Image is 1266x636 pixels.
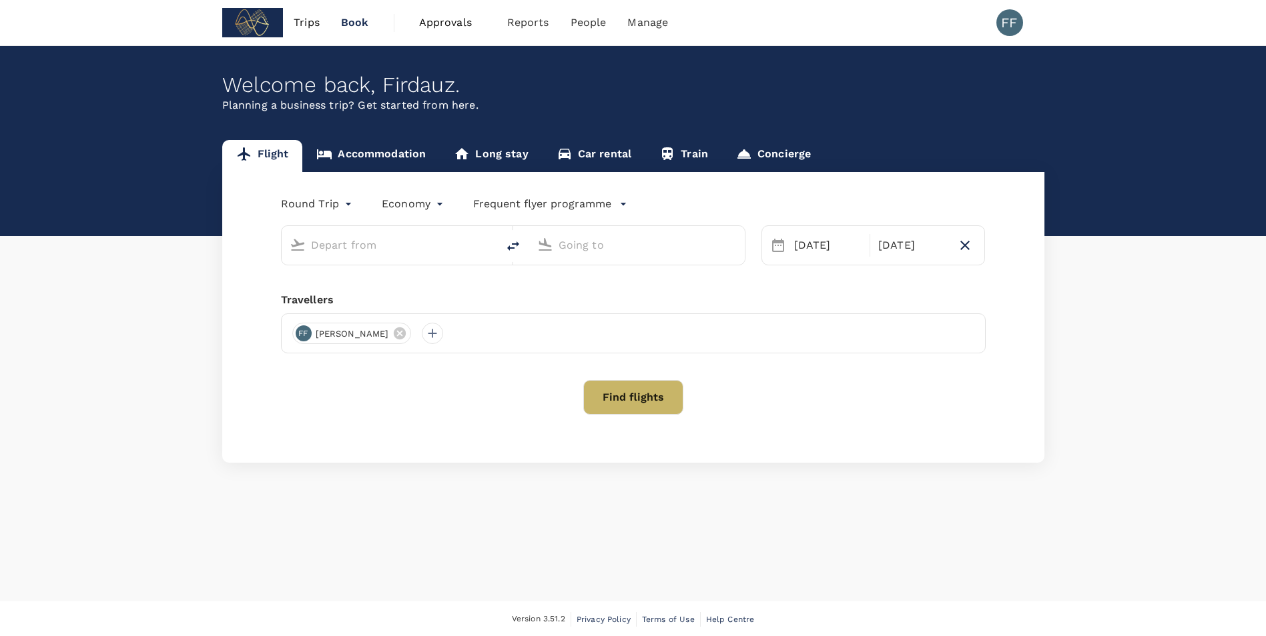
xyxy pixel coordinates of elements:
span: People [571,15,607,31]
span: Trips [294,15,320,31]
a: Help Centre [706,612,755,627]
button: Find flights [583,380,683,415]
div: FF[PERSON_NAME] [292,323,412,344]
a: Long stay [440,140,542,172]
img: Subdimension Pte Ltd [222,8,284,37]
p: Planning a business trip? Get started from here. [222,97,1044,113]
a: Terms of Use [642,612,695,627]
span: Reports [507,15,549,31]
button: Frequent flyer programme [473,196,627,212]
button: Open [488,243,491,246]
span: Version 3.51.2 [512,613,565,626]
input: Going to [559,235,717,255]
span: Privacy Policy [577,615,631,624]
div: Travellers [281,292,986,308]
span: Terms of Use [642,615,695,624]
div: Round Trip [281,193,356,215]
input: Depart from [311,235,469,255]
p: Frequent flyer programme [473,196,611,212]
span: Book [341,15,369,31]
a: Privacy Policy [577,612,631,627]
button: delete [497,230,529,262]
span: Approvals [419,15,486,31]
a: Accommodation [302,140,440,172]
div: Welcome back , Firdauz . [222,73,1044,97]
div: Economy [382,193,446,215]
div: [DATE] [789,232,867,259]
span: [PERSON_NAME] [308,327,397,341]
a: Train [645,140,722,172]
a: Concierge [722,140,825,172]
a: Car rental [543,140,646,172]
a: Flight [222,140,303,172]
button: Open [735,243,738,246]
span: Help Centre [706,615,755,624]
div: [DATE] [873,232,951,259]
div: FF [996,9,1023,36]
span: Manage [627,15,668,31]
div: FF [296,325,312,341]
